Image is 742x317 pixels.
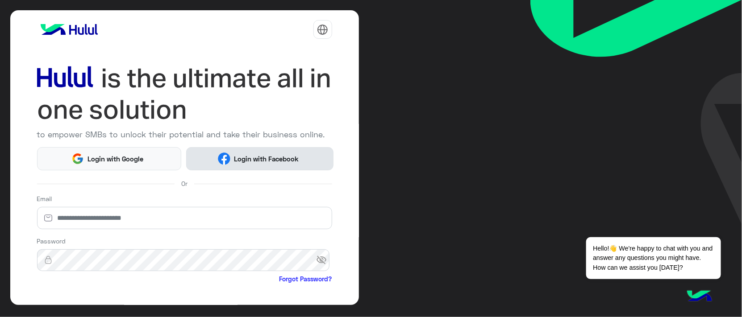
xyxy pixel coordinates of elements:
[37,194,52,203] label: Email
[186,147,334,170] button: Login with Facebook
[316,252,332,268] span: visibility_off
[37,128,332,140] p: to empower SMBs to unlock their potential and take their business online.
[37,255,59,264] img: lock
[181,179,188,188] span: Or
[586,237,721,279] span: Hello!👋 We're happy to chat with you and answer any questions you might have. How can we assist y...
[684,281,715,313] img: hulul-logo.png
[37,236,66,246] label: Password
[37,21,101,38] img: logo
[279,274,332,284] a: Forgot Password?
[218,152,230,165] img: Facebook
[71,152,84,165] img: Google
[37,147,181,170] button: Login with Google
[84,154,146,164] span: Login with Google
[37,62,332,125] img: hululLoginTitle_EN.svg
[37,214,59,222] img: email
[317,24,328,35] img: tab
[230,154,302,164] span: Login with Facebook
